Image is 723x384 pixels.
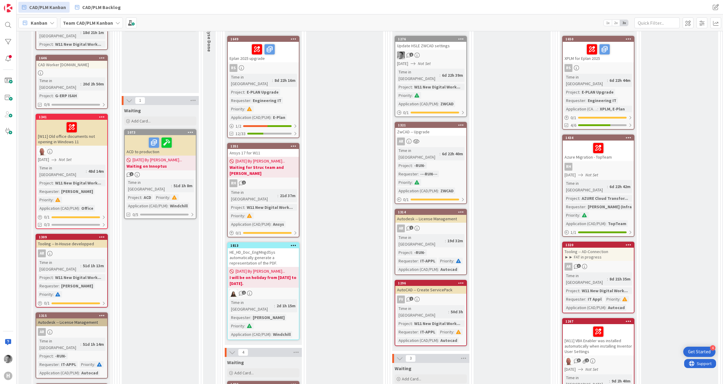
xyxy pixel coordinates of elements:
[397,101,438,107] div: Application (CAD/PLM)
[54,274,103,281] div: W11 New Digital Work...
[586,296,603,302] div: IT Appl
[563,36,634,62] div: 1650XPLM for Eplan 2025
[397,225,405,232] div: AR
[563,263,634,271] div: AR
[563,135,634,161] div: 1434Azure Migration - TopTeam
[395,209,466,223] div: 1314Autodesk -- License Management
[38,180,53,186] div: Project
[63,20,113,26] b: Team CAD/PLM Kanban
[230,243,299,248] div: 1813
[607,183,608,190] span: :
[71,2,124,13] a: CAD/PLM Backlog
[419,258,437,264] div: IT-APPL
[397,258,418,264] div: Requester
[395,51,466,59] div: AV
[38,274,53,281] div: Project
[607,276,608,282] span: :
[397,187,438,194] div: Application (CAD/PLM)
[565,220,606,227] div: Application (CAD/PLM)
[167,203,168,209] span: :
[230,74,272,87] div: Time in [GEOGRAPHIC_DATA]
[438,101,439,107] span: :
[36,114,107,120] div: 1341
[397,147,440,160] div: Time in [GEOGRAPHIC_DATA]
[39,115,107,119] div: 1341
[395,209,466,215] div: 1314
[36,299,107,307] div: 0/1
[580,89,615,95] div: E-PLAN Upgrade
[228,179,299,187] div: RH
[439,187,455,194] div: ZWCAD
[585,97,586,104] span: :
[412,249,413,256] span: :
[563,36,634,42] div: 1650
[38,77,80,91] div: Time in [GEOGRAPHIC_DATA]
[418,258,419,264] span: :
[244,89,245,95] span: :
[395,36,466,50] div: 1276Update HSLE ZWCAD settings
[60,283,95,289] div: [PERSON_NAME]
[271,114,271,121] span: :
[142,194,153,201] div: ACD
[565,263,572,271] div: AR
[245,204,294,211] div: W11 New Digital Work...
[127,203,167,209] div: Application (CAD/PLM)
[397,162,412,169] div: Project
[608,183,632,190] div: 6d 22h 42m
[245,89,280,95] div: E-PLAN Upgrade
[563,114,634,122] div: 0/1
[38,291,53,298] div: Priority
[397,69,440,82] div: Time in [GEOGRAPHIC_DATA]
[608,77,632,84] div: 6d 22h 44m
[440,72,465,79] div: 6d 22h 39m
[571,115,576,121] span: 0 / 1
[439,258,453,264] div: Priority
[82,4,121,11] span: CAD/PLM Backlog
[395,280,466,294] div: 1296AutoCAD -- Create ServicePack
[398,281,466,285] div: 1296
[38,205,79,212] div: Application (CAD/PLM)
[440,72,440,79] span: :
[565,64,572,72] div: RS
[38,259,80,272] div: Time in [GEOGRAPHIC_DATA]
[398,37,466,41] div: 1276
[438,266,439,273] span: :
[395,286,466,294] div: AutoCAD -- Create ServicePack
[230,106,244,112] div: Priority
[230,274,297,286] b: I will be on holiday from [DATE] to [DATE].
[228,64,299,72] div: RS
[395,128,466,136] div: ZwCAD -- Upgrade
[395,122,466,136] div: 1321ZwCAD -- Upgrade
[397,249,412,256] div: Project
[53,41,54,48] span: :
[565,180,607,193] div: Time in [GEOGRAPHIC_DATA]
[44,101,50,108] span: 0/6
[79,205,80,212] span: :
[172,182,194,189] div: 51d 1h 8m
[395,42,466,50] div: Update HSLE ZWCAD settings
[38,249,46,257] div: AR
[579,195,580,202] span: :
[409,297,413,301] span: 1
[54,180,103,186] div: W11 New Digital Work...
[36,234,108,308] a: 1309Tooling -- In-House developpedARTime in [GEOGRAPHIC_DATA]:51d 1h 13mProject:W11 New Digital W...
[397,51,405,59] img: AV
[565,212,579,218] div: Priority
[36,249,107,257] div: AR
[36,114,108,229] a: 1341[W11] Old office documents not opening in Windows 11RK[DATE]Not SetTime in [GEOGRAPHIC_DATA]:...
[271,221,271,228] span: :
[169,194,170,201] span: :
[29,4,66,11] span: CAD/PLM Kanban
[565,272,607,286] div: Time in [GEOGRAPHIC_DATA]
[409,53,413,57] span: 1
[38,92,53,99] div: Project
[228,243,299,248] div: 1813
[395,215,466,223] div: Autodesk -- License Management
[38,156,49,163] span: [DATE]
[563,42,634,62] div: XPLM for Eplan 2025
[227,242,299,340] a: 1813HE_HD_Doc_EngMngdSys automatically generate a representation of the PDF.[DATE] By [PERSON_NAM...
[244,204,245,211] span: :
[563,229,634,236] div: 1/1
[397,266,438,273] div: Application (CAD/PLM)
[228,149,299,157] div: Ansys 17 for W11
